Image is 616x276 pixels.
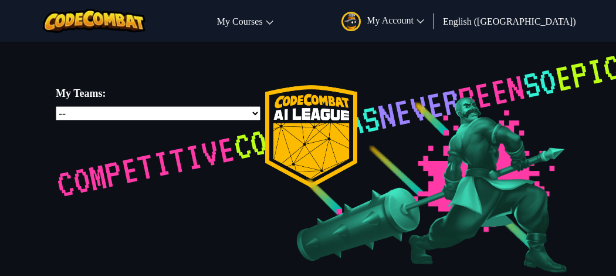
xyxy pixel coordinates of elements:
[443,16,576,26] span: English ([GEOGRAPHIC_DATA])
[341,12,361,31] img: avatar
[336,2,430,39] a: My Account
[519,59,560,106] span: so
[367,15,424,25] span: My Account
[437,5,582,37] a: English ([GEOGRAPHIC_DATA])
[43,9,145,33] img: CodeCombat logo
[56,85,106,102] label: My Teams:
[53,127,239,206] span: Competitive
[211,5,279,37] a: My Courses
[217,16,263,26] span: My Courses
